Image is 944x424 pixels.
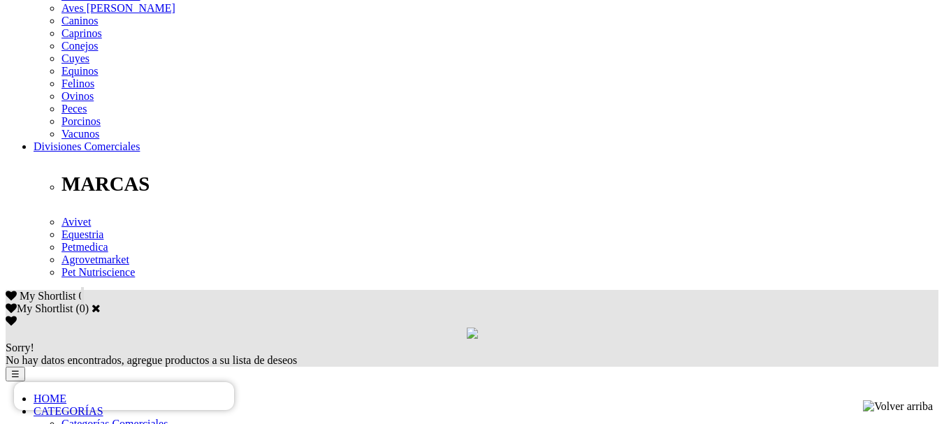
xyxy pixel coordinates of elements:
[61,266,135,278] a: Pet Nutriscience
[61,65,98,77] a: Equinos
[863,400,933,413] img: Volver arriba
[78,290,84,302] span: 0
[61,216,91,228] a: Avivet
[61,90,94,102] a: Ovinos
[6,302,73,314] label: My Shortlist
[20,290,75,302] span: My Shortlist
[61,103,87,115] a: Peces
[6,342,938,367] div: No hay datos encontrados, agregue productos a su lista de deseos
[61,52,89,64] a: Cuyes
[75,302,89,314] span: ( )
[61,173,938,196] p: MARCAS
[61,2,175,14] a: Aves [PERSON_NAME]
[61,15,98,27] a: Caninos
[61,27,102,39] a: Caprinos
[61,128,99,140] a: Vacunos
[6,342,34,353] span: Sorry!
[34,140,140,152] a: Divisiones Comerciales
[80,302,85,314] label: 0
[61,228,103,240] a: Equestria
[61,40,98,52] a: Conejos
[92,302,101,314] a: Cerrar
[34,405,103,417] a: CATEGORÍAS
[61,254,129,265] a: Agrovetmarket
[14,382,234,410] iframe: Brevo live chat
[61,115,101,127] a: Porcinos
[467,328,478,339] img: loading.gif
[61,78,94,89] a: Felinos
[61,241,108,253] a: Petmedica
[6,367,25,381] button: ☰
